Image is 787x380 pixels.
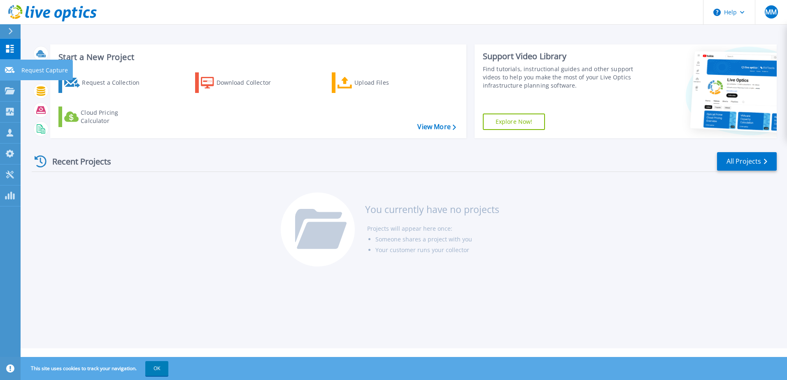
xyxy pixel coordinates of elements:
div: Support Video Library [483,51,637,62]
a: Download Collector [195,72,287,93]
div: Download Collector [217,74,282,91]
div: Find tutorials, instructional guides and other support videos to help you make the most of your L... [483,65,637,90]
div: Upload Files [354,74,420,91]
h3: Start a New Project [58,53,456,62]
span: MM [765,9,777,15]
span: This site uses cookies to track your navigation. [23,361,168,376]
div: Request a Collection [82,74,148,91]
a: Explore Now! [483,114,545,130]
li: Someone shares a project with you [375,234,499,245]
a: Cloud Pricing Calculator [58,107,150,127]
li: Your customer runs your collector [375,245,499,255]
button: OK [145,361,168,376]
h3: You currently have no projects [365,205,499,214]
a: View More [417,123,456,131]
p: Request Capture [21,60,68,81]
a: Upload Files [332,72,424,93]
a: Request a Collection [58,72,150,93]
li: Projects will appear here once: [367,223,499,234]
div: Recent Projects [32,151,122,171]
a: All Projects [717,152,777,171]
div: Cloud Pricing Calculator [81,109,147,125]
